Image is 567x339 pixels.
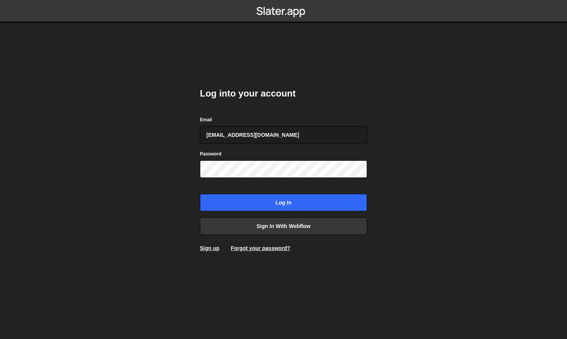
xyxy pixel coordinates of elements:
[200,150,222,158] label: Password
[200,116,212,124] label: Email
[200,245,219,251] a: Sign up
[200,217,367,235] a: Sign in with Webflow
[200,87,367,100] h2: Log into your account
[231,245,290,251] a: Forgot your password?
[200,194,367,211] input: Log in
